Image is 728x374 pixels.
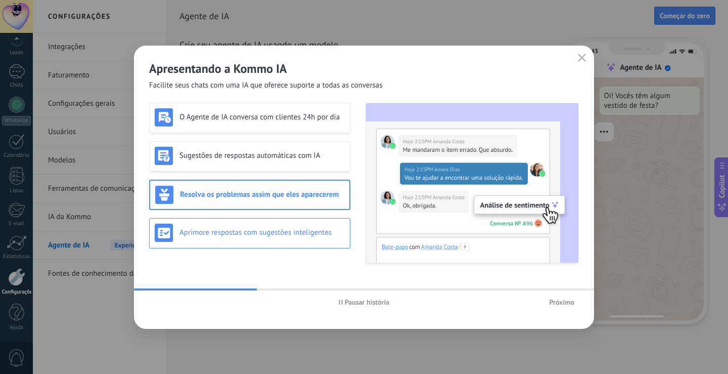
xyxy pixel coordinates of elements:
[544,295,579,310] button: Próximo
[334,295,394,310] button: Pausar história
[149,61,579,76] h2: Apresentando a Kommo IA
[345,299,390,306] span: Pausar história
[179,151,345,160] h3: Sugestões de respostas automáticas com IA
[149,80,383,91] span: Facilite seus chats com uma IA que oferece suporte a todas as conversas
[180,190,344,199] h3: Resolva os problemas assim que eles aparecerem
[179,228,345,237] h3: Aprimore respostas com sugestões inteligentes
[549,299,574,306] span: Próximo
[179,112,345,122] h3: O Agente de IA conversa com clientes 24h por dia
